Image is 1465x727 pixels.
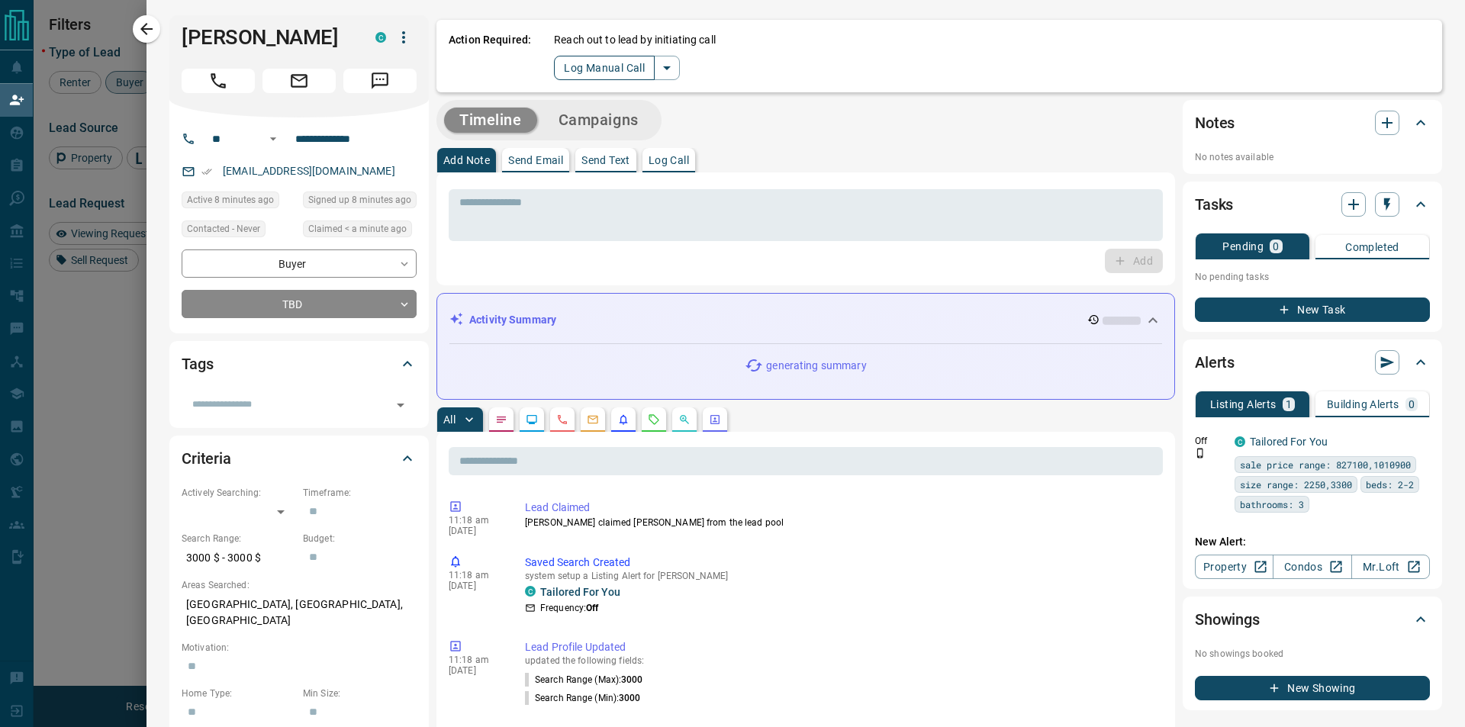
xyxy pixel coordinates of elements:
button: Open [390,394,411,416]
p: Actively Searching: [182,486,295,500]
div: Criteria [182,440,417,477]
p: No notes available [1195,150,1430,164]
span: beds: 2-2 [1366,477,1414,492]
p: Pending [1222,241,1264,252]
p: Log Call [649,155,689,166]
span: Active 8 minutes ago [187,192,274,207]
p: Motivation: [182,641,417,655]
p: Budget: [303,532,417,545]
p: Completed [1345,242,1399,253]
span: Contacted - Never [187,221,260,236]
p: Lead Claimed [525,500,1157,516]
p: [DATE] [449,665,502,676]
div: Alerts [1195,344,1430,381]
button: Log Manual Call [554,56,655,80]
p: Timeframe: [303,486,417,500]
p: generating summary [766,358,866,374]
p: Listing Alerts [1210,399,1277,410]
p: Building Alerts [1327,399,1399,410]
span: Signed up 8 minutes ago [308,192,411,207]
svg: Email Verified [201,166,212,177]
svg: Push Notification Only [1195,448,1206,458]
a: Condos [1273,555,1351,579]
button: New Showing [1195,676,1430,700]
div: Notes [1195,105,1430,141]
button: New Task [1195,298,1430,322]
p: Search Range: [182,532,295,545]
p: 1 [1286,399,1292,410]
div: split button [554,56,680,80]
h2: Criteria [182,446,231,471]
p: Activity Summary [469,312,556,328]
p: 0 [1409,399,1415,410]
p: updated the following fields: [525,655,1157,666]
a: Tailored For You [1250,436,1328,448]
a: Tailored For You [540,586,620,598]
div: Mon Aug 18 2025 [303,220,417,242]
p: [GEOGRAPHIC_DATA], [GEOGRAPHIC_DATA], [GEOGRAPHIC_DATA] [182,592,417,633]
div: Tasks [1195,186,1430,223]
p: Send Text [581,155,630,166]
span: Claimed < a minute ago [308,221,407,236]
p: Search Range (Min) : [525,691,641,705]
svg: Calls [556,413,568,426]
p: Min Size: [303,687,417,700]
p: Add Note [443,155,490,166]
div: TBD [182,290,417,318]
p: Areas Searched: [182,578,417,592]
p: Reach out to lead by initiating call [554,32,716,48]
div: Showings [1195,601,1430,638]
div: Mon Aug 18 2025 [303,191,417,213]
span: 3000 [621,674,642,685]
span: size range: 2250,3300 [1240,477,1352,492]
div: Buyer [182,249,417,278]
div: Activity Summary [449,306,1162,334]
p: [DATE] [449,581,502,591]
svg: Listing Alerts [617,413,629,426]
h2: Tasks [1195,192,1233,217]
p: All [443,414,456,425]
div: condos.ca [525,586,536,597]
p: 0 [1273,241,1279,252]
div: condos.ca [375,32,386,43]
p: No pending tasks [1195,265,1430,288]
p: Home Type: [182,687,295,700]
p: 3000 $ - 3000 $ [182,545,295,571]
p: Action Required: [449,32,531,80]
div: Tags [182,346,417,382]
h2: Tags [182,352,213,376]
p: Saved Search Created [525,555,1157,571]
h1: [PERSON_NAME] [182,25,353,50]
p: [PERSON_NAME] claimed [PERSON_NAME] from the lead pool [525,516,1157,529]
svg: Notes [495,413,507,426]
a: Property [1195,555,1273,579]
p: Search Range (Max) : [525,673,643,687]
h2: Alerts [1195,350,1235,375]
span: Message [343,69,417,93]
p: No showings booked [1195,647,1430,661]
svg: Agent Actions [709,413,721,426]
span: Email [262,69,336,93]
button: Open [264,130,282,148]
svg: Requests [648,413,660,426]
div: Mon Aug 18 2025 [182,191,295,213]
a: [EMAIL_ADDRESS][DOMAIN_NAME] [223,165,395,177]
p: Send Email [508,155,563,166]
div: condos.ca [1235,436,1245,447]
p: system setup a Listing Alert for [PERSON_NAME] [525,571,1157,581]
p: New Alert: [1195,534,1430,550]
a: Mr.Loft [1351,555,1430,579]
button: Timeline [444,108,537,133]
p: Lead Profile Updated [525,639,1157,655]
svg: Opportunities [678,413,691,426]
strong: Off [586,603,598,613]
p: 11:18 am [449,570,502,581]
h2: Showings [1195,607,1260,632]
p: [DATE] [449,526,502,536]
button: Campaigns [543,108,654,133]
span: 3000 [619,693,640,703]
span: bathrooms: 3 [1240,497,1304,512]
span: sale price range: 827100,1010900 [1240,457,1411,472]
p: 11:18 am [449,655,502,665]
svg: Emails [587,413,599,426]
